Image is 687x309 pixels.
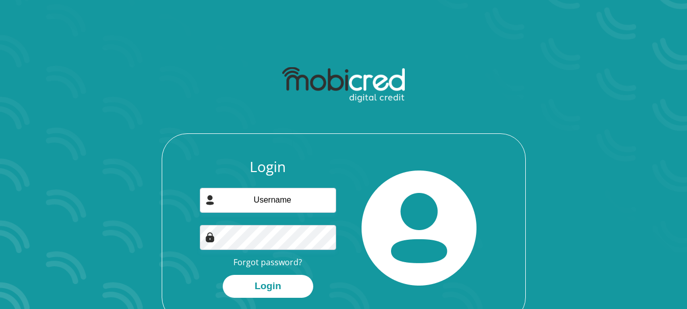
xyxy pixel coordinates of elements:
img: mobicred logo [282,67,405,103]
h3: Login [200,158,336,176]
img: user-icon image [205,195,215,205]
button: Login [223,275,313,298]
input: Username [200,188,336,213]
a: Forgot password? [233,257,302,268]
img: Image [205,232,215,242]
